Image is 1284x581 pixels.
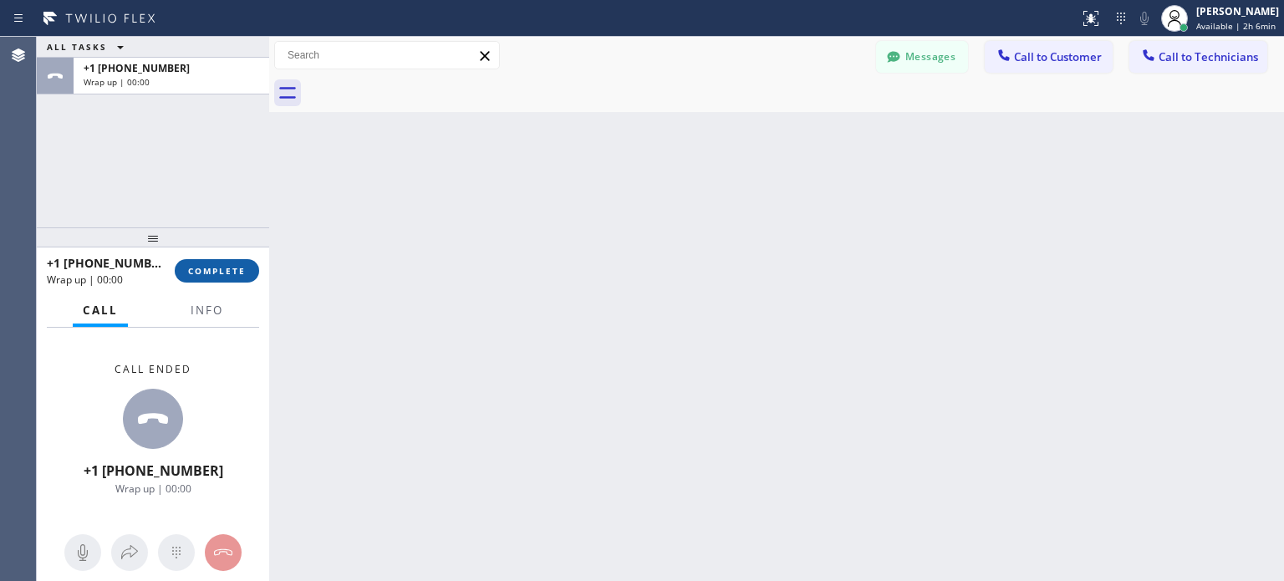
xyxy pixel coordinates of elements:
[37,37,140,57] button: ALL TASKS
[158,534,195,571] button: Open dialpad
[47,273,123,287] span: Wrap up | 00:00
[1159,49,1258,64] span: Call to Technicians
[205,534,242,571] button: Hang up
[1196,20,1276,32] span: Available | 2h 6min
[64,534,101,571] button: Mute
[876,41,968,73] button: Messages
[181,294,233,327] button: Info
[1014,49,1102,64] span: Call to Customer
[1129,41,1267,73] button: Call to Technicians
[175,259,259,283] button: COMPLETE
[84,76,150,88] span: Wrap up | 00:00
[985,41,1113,73] button: Call to Customer
[1133,7,1156,30] button: Mute
[188,265,246,277] span: COMPLETE
[73,294,128,327] button: Call
[47,41,107,53] span: ALL TASKS
[191,303,223,318] span: Info
[111,534,148,571] button: Open directory
[1196,4,1279,18] div: [PERSON_NAME]
[83,303,118,318] span: Call
[115,482,191,496] span: Wrap up | 00:00
[47,255,170,271] span: +1 [PHONE_NUMBER]
[275,42,499,69] input: Search
[115,362,191,376] span: Call ended
[84,61,190,75] span: +1 [PHONE_NUMBER]
[84,461,223,480] span: +1 [PHONE_NUMBER]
